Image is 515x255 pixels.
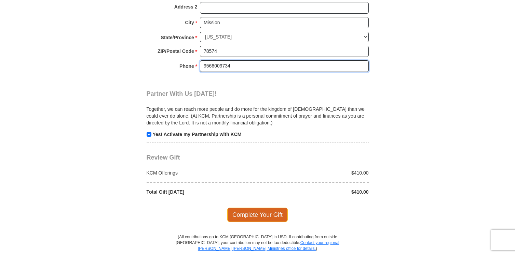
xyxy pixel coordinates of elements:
div: $410.00 [258,169,372,176]
span: Partner With Us [DATE]! [147,90,217,97]
div: $410.00 [258,189,372,195]
strong: Yes! Activate my Partnership with KCM [152,132,241,137]
strong: ZIP/Postal Code [158,46,194,56]
strong: Phone [179,61,194,71]
strong: State/Province [161,33,194,42]
span: Review Gift [147,154,180,161]
strong: City [185,18,194,27]
span: Complete Your Gift [227,208,288,222]
div: Total Gift [DATE] [143,189,258,195]
div: KCM Offerings [143,169,258,176]
p: Together, we can reach more people and do more for the kingdom of [DEMOGRAPHIC_DATA] than we coul... [147,106,369,126]
strong: Address 2 [174,2,198,12]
